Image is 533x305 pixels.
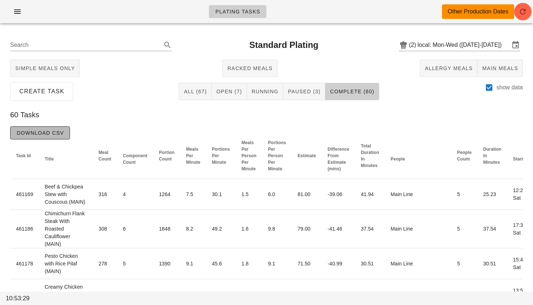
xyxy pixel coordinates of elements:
td: 7.5 [180,179,206,210]
th: Estimate: Not sorted. Activate to sort ascending. [292,139,322,179]
button: Complete (60) [325,83,379,100]
td: 6 [117,210,153,248]
td: 308 [93,210,117,248]
td: 8.2 [180,210,206,248]
button: Main Meals [478,60,523,77]
th: Meal Count: Not sorted. Activate to sort ascending. [93,139,117,179]
th: Meals Per Person Per Minute: Not sorted. Activate to sort ascending. [236,139,262,179]
td: 37.54 [355,210,385,248]
td: 45.6 [206,248,235,279]
span: Duration In Minutes [483,147,501,165]
td: 5 [451,210,478,248]
button: Download CSV [10,126,70,139]
td: 1848 [153,210,180,248]
td: 1390 [153,248,180,279]
td: 1264 [153,179,180,210]
th: Title: Not sorted. Activate to sort ascending. [39,139,92,179]
td: 461186 [10,210,39,248]
span: Start [513,156,523,162]
span: Download CSV [16,130,64,136]
span: Create Task [19,88,65,95]
span: Meals Per Person Per Minute [241,140,256,171]
td: 79.00 [292,210,322,248]
span: Task Id [16,153,31,158]
span: Racked Meals [227,65,273,71]
span: Difference From Estimate (mins) [328,147,350,171]
span: Open (7) [216,89,242,94]
div: 60 Tasks [4,103,529,126]
td: 71.50 [292,248,322,279]
button: All (67) [179,83,211,100]
span: Meals Per Minute [186,147,200,165]
span: All (67) [183,89,207,94]
button: Open (7) [212,83,247,100]
span: Meal Count [99,150,111,162]
span: Portions Per Minute [212,147,230,165]
td: 5 [117,248,153,279]
td: 5 [451,248,478,279]
td: 461169 [10,179,39,210]
span: People Count [457,150,472,162]
span: Title [45,156,54,162]
button: Allergy Meals [420,60,478,77]
td: 30.1 [206,179,235,210]
td: Chimichurri Flank Steak With Roasted Cauliflower (MAIN) [39,210,92,248]
td: 316 [93,179,117,210]
th: People: Not sorted. Activate to sort ascending. [385,139,451,179]
h2: Standard Plating [249,38,319,52]
th: Portion Count: Not sorted. Activate to sort ascending. [153,139,180,179]
span: Complete (60) [330,89,374,94]
div: (2) [409,41,418,49]
th: Meals Per Minute: Not sorted. Activate to sort ascending. [180,139,206,179]
span: Portion Count [159,150,174,162]
span: Allergy Meals [425,65,473,71]
td: 9.1 [180,248,206,279]
span: Estimate [298,153,316,158]
div: 10:53:29 [4,292,48,304]
td: 6.0 [262,179,292,210]
span: Component Count [123,153,148,165]
td: 278 [93,248,117,279]
td: 30.51 [478,248,507,279]
span: Paused (3) [288,89,321,94]
button: Running [247,83,283,100]
button: Create Task [10,82,73,101]
td: 5 [451,179,478,210]
td: 81.00 [292,179,322,210]
button: Paused (3) [283,83,325,100]
td: 1.6 [236,210,262,248]
th: Task Id: Not sorted. Activate to sort ascending. [10,139,39,179]
th: Portions Per Person Per Minute: Not sorted. Activate to sort ascending. [262,139,292,179]
span: Running [251,89,278,94]
td: Main Line [385,210,451,248]
td: -40.99 [322,248,355,279]
th: Component Count: Not sorted. Activate to sort ascending. [117,139,153,179]
span: People [391,156,405,162]
td: Main Line [385,248,451,279]
td: Pesto Chicken with Rice Pilaf (MAIN) [39,248,92,279]
td: 9.8 [262,210,292,248]
button: Simple Meals Only [10,60,80,77]
th: Duration In Minutes: Not sorted. Activate to sort ascending. [478,139,507,179]
td: 1.5 [236,179,262,210]
div: Other Production Dates [448,7,508,16]
td: 49.2 [206,210,235,248]
td: 25.23 [478,179,507,210]
td: 9.1 [262,248,292,279]
th: Portions Per Minute: Not sorted. Activate to sort ascending. [206,139,235,179]
td: 4 [117,179,153,210]
td: 1.8 [236,248,262,279]
th: People Count: Not sorted. Activate to sort ascending. [451,139,478,179]
th: Difference From Estimate (mins): Not sorted. Activate to sort ascending. [322,139,355,179]
td: -39.06 [322,179,355,210]
td: 41.94 [355,179,385,210]
span: Total Duration In Minutes [361,143,379,168]
span: Plating Tasks [215,9,260,15]
button: Racked Meals [222,60,277,77]
label: show data [496,84,523,91]
span: Main Meals [482,65,518,71]
td: Beef & Chickpea Stew with Couscous (MAIN) [39,179,92,210]
td: -41.46 [322,210,355,248]
td: 37.54 [478,210,507,248]
td: Main Line [385,179,451,210]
